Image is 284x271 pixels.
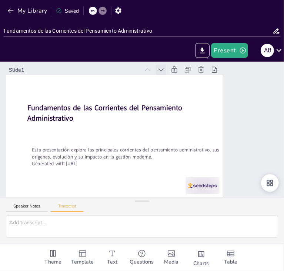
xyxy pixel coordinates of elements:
span: Theme [44,258,61,266]
span: Text [107,258,117,266]
span: Questions [130,258,154,266]
div: Add ready made slides [68,244,97,271]
div: Change the overall theme [38,244,68,271]
div: Add charts and graphs [186,244,216,271]
span: Table [224,258,237,266]
div: Add a table [216,244,245,271]
strong: Fundamentos de las Corrientes del Pensamiento Administrativo [28,103,183,123]
span: Media [164,258,179,266]
input: Insert title [4,26,273,36]
div: Saved [56,7,79,14]
button: Present [211,43,248,58]
p: Esta presentación explora las principales corrientes del pensamiento administrativo, sus orígenes... [32,147,227,160]
button: A B [261,43,274,58]
div: Slide 1 [9,66,140,74]
div: Add text boxes [97,244,127,271]
p: Generated with [URL] [32,160,227,167]
span: Charts [193,259,209,268]
button: Speaker Notes [6,204,48,212]
button: Export to PowerPoint [195,43,210,58]
span: Template [71,258,94,266]
div: Get real-time input from your audience [127,244,157,271]
button: Transcript [51,204,84,212]
button: My Library [6,5,50,17]
div: A B [261,44,274,57]
div: Add images, graphics, shapes or video [157,244,186,271]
